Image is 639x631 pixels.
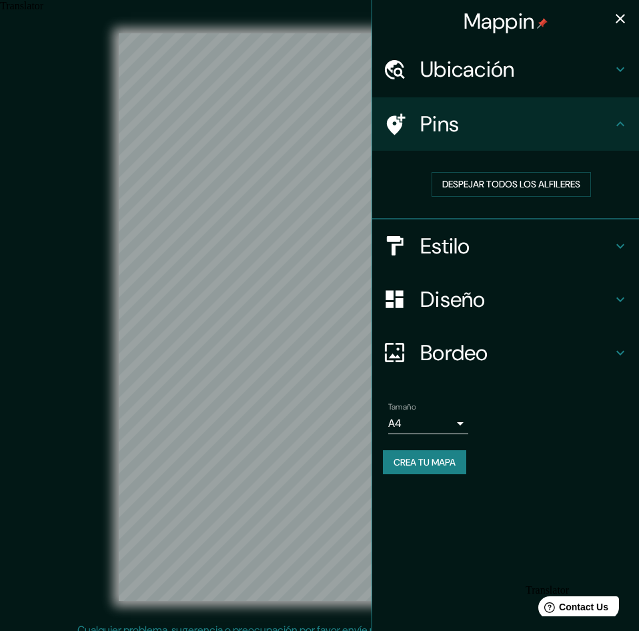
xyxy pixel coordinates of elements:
[520,579,624,616] iframe: Help widget launcher
[372,43,639,96] div: Ubicación
[420,111,612,137] h4: Pins
[420,56,612,83] h4: Ubicación
[372,326,639,380] div: Bordeo
[537,18,548,29] img: pin-icon.png
[119,33,520,601] canvas: Mapa
[372,219,639,273] div: Estilo
[372,273,639,326] div: Diseño
[388,413,468,434] div: A4
[383,450,466,475] button: Crea tu mapa
[420,286,612,313] h4: Diseño
[372,97,639,151] div: Pins
[420,340,612,366] h4: Bordeo
[420,233,612,259] h4: Estilo
[464,8,548,35] h4: Mappin
[388,401,416,412] label: Tamaño
[432,172,591,197] button: Despejar todos los alfileres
